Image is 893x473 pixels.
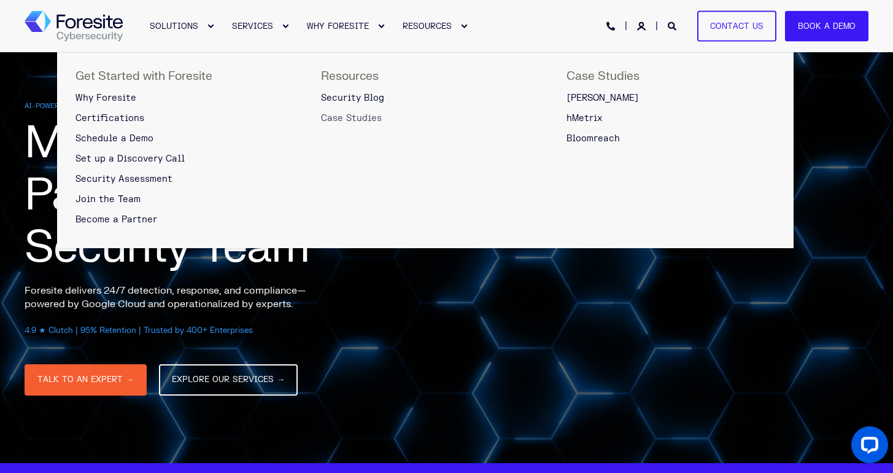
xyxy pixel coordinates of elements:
[403,21,452,31] span: RESOURCES
[566,69,640,84] span: Case Studies
[25,11,123,42] a: Back to Home
[566,93,639,103] span: [PERSON_NAME]
[566,113,603,123] span: hMetrix
[159,364,298,396] a: EXPLORE OUR SERVICES →
[75,214,157,225] span: Become a Partner
[75,133,153,144] span: Schedule a Demo
[697,10,776,42] a: Contact Us
[75,194,141,205] span: Join the Team
[75,154,185,164] span: Set up a Discovery Call
[75,93,136,103] span: Why Foresite
[75,174,172,184] span: Security Assessment
[150,21,198,31] span: SOLUTIONS
[637,20,648,31] a: Login
[282,23,289,30] div: Expand SERVICES
[566,133,620,144] span: Bloomreach
[75,113,144,123] span: Certifications
[321,93,384,103] span: Security Blog
[841,421,893,473] iframe: LiveChat chat widget
[377,23,385,30] div: Expand WHY FORESITE
[668,20,679,31] a: Open Search
[25,284,331,311] p: Foresite delivers 24/7 detection, response, and compliance—powered by Google Cloud and operationa...
[207,23,214,30] div: Expand SOLUTIONS
[25,364,147,396] a: TALK TO AN EXPERT →
[75,69,212,84] span: Get Started with Foresite
[25,11,123,42] img: Foresite logo, a hexagon shape of blues with a directional arrow to the right hand side, and the ...
[321,69,379,84] span: Resources
[785,10,868,42] a: Book a Demo
[321,113,382,123] span: Case Studies
[460,23,468,30] div: Expand RESOURCES
[307,21,369,31] span: WHY FORESITE
[25,326,253,335] span: 4.9 ★ Clutch | 95% Retention | Trusted by 400+ Enterprises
